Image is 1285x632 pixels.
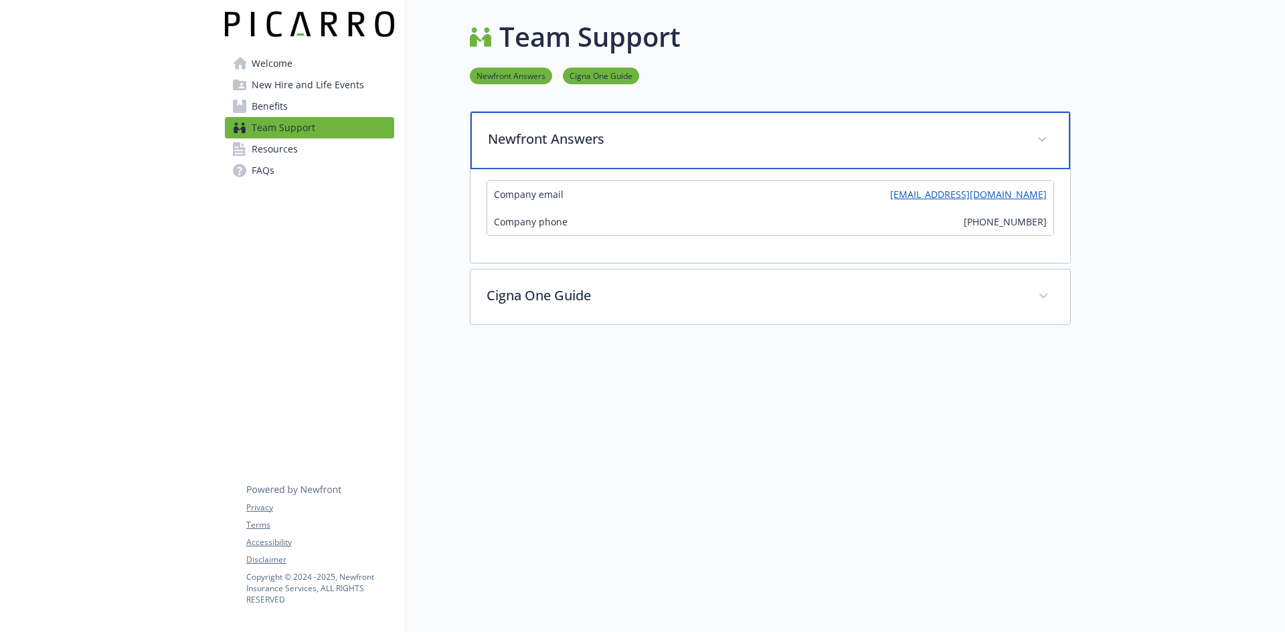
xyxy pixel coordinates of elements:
[225,160,394,181] a: FAQs
[225,74,394,96] a: New Hire and Life Events
[252,117,315,138] span: Team Support
[252,160,274,181] span: FAQs
[964,215,1047,229] span: [PHONE_NUMBER]
[252,53,292,74] span: Welcome
[470,69,552,82] a: Newfront Answers
[488,129,1021,149] p: Newfront Answers
[470,270,1070,324] div: Cigna One Guide
[225,138,394,160] a: Resources
[246,536,394,548] a: Accessibility
[225,53,394,74] a: Welcome
[494,215,568,229] span: Company phone
[494,187,564,201] span: Company email
[225,96,394,117] a: Benefits
[246,571,394,605] p: Copyright © 2024 - 2025 , Newfront Insurance Services, ALL RIGHTS RESERVED
[246,502,394,514] a: Privacy
[890,187,1047,201] a: [EMAIL_ADDRESS][DOMAIN_NAME]
[470,112,1070,169] div: Newfront Answers
[225,117,394,138] a: Team Support
[252,138,298,160] span: Resources
[252,96,288,117] span: Benefits
[246,554,394,566] a: Disclaimer
[499,17,681,57] h1: Team Support
[563,69,639,82] a: Cigna One Guide
[246,519,394,531] a: Terms
[252,74,364,96] span: New Hire and Life Events
[470,169,1070,263] div: Newfront Answers
[487,286,1022,306] p: Cigna One Guide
